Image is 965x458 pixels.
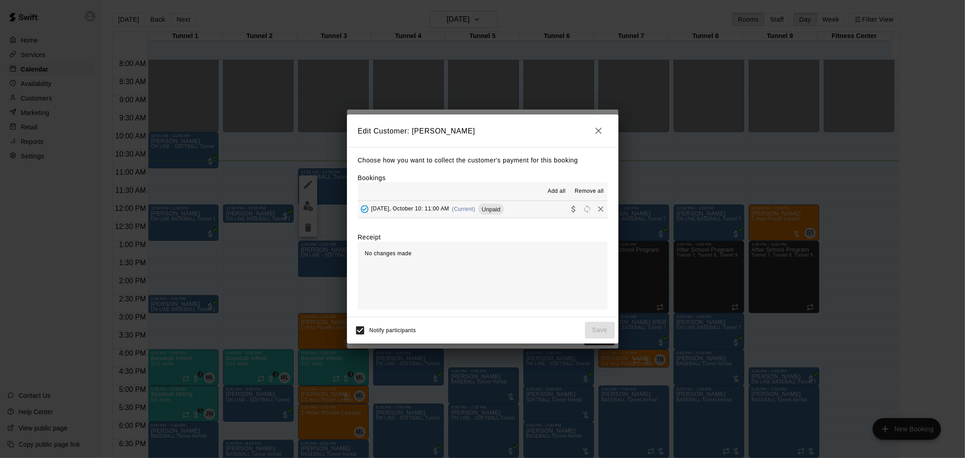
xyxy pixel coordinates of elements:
span: Add all [548,187,566,196]
span: Collect payment [567,205,580,212]
button: Added - Collect Payment[DATE], October 10: 11:00 AM(Current)UnpaidCollect paymentRescheduleRemove [358,201,608,218]
span: Remove [594,205,608,212]
p: Choose how you want to collect the customer's payment for this booking [358,155,608,166]
span: Reschedule [580,205,594,212]
span: Remove all [575,187,604,196]
span: No changes made [365,250,412,257]
label: Receipt [358,233,381,242]
h2: Edit Customer: [PERSON_NAME] [347,114,618,147]
span: Unpaid [478,206,504,213]
button: Added - Collect Payment [358,202,371,216]
button: Remove all [571,184,607,199]
span: Notify participants [370,327,416,334]
label: Bookings [358,174,386,181]
button: Add all [542,184,571,199]
span: [DATE], October 10: 11:00 AM [371,206,449,212]
span: (Current) [452,206,475,212]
